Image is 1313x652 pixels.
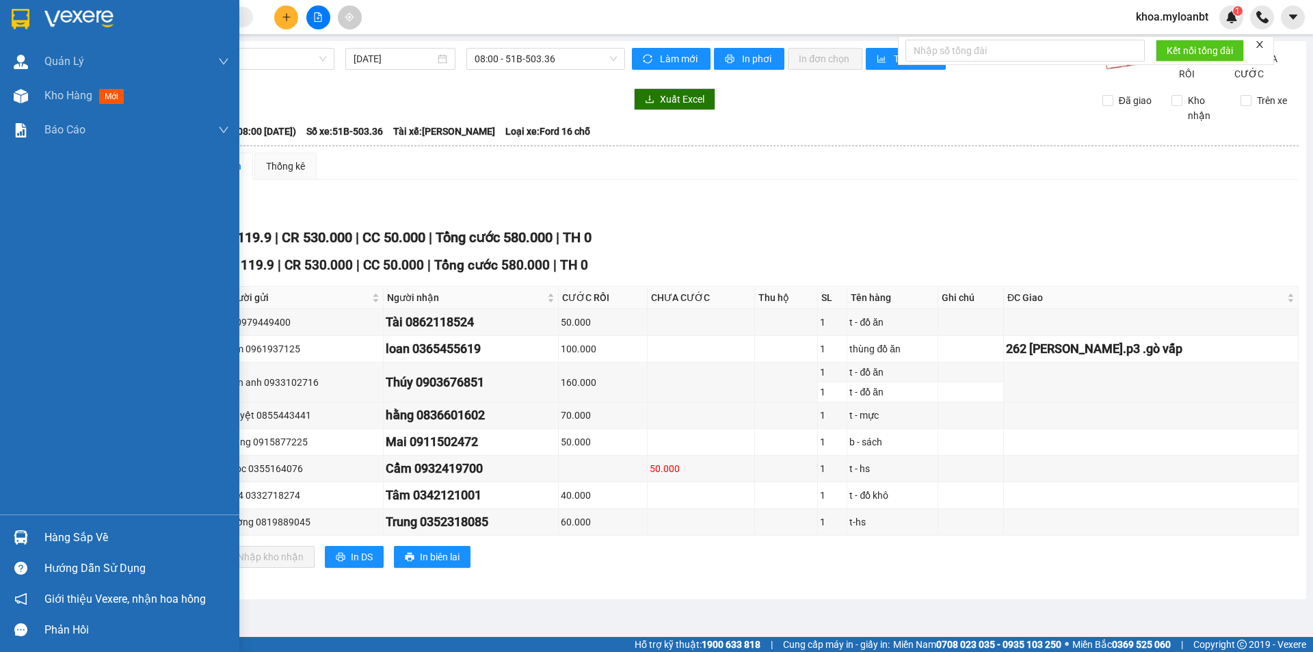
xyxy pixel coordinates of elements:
[742,51,773,66] span: In phơi
[938,287,1004,309] th: Ghi chú
[282,12,291,22] span: plus
[561,375,645,390] div: 160.000
[866,48,946,70] button: bar-chartThống kê
[306,5,330,29] button: file-add
[313,12,323,22] span: file-add
[559,287,648,309] th: CƯỚC RỒI
[650,461,753,476] div: 50.000
[282,229,352,246] span: CR 530.000
[14,89,28,103] img: warehouse-icon
[1125,8,1219,25] span: khoa.myloanbt
[1255,40,1264,49] span: close
[363,257,424,273] span: CC 50.000
[820,341,845,356] div: 1
[224,375,381,390] div: tuấn anh 0933102716
[725,54,737,65] span: printer
[386,512,555,532] div: Trung 0352318085
[44,121,85,138] span: Báo cáo
[634,88,715,110] button: downloadXuất Excel
[1156,40,1244,62] button: Kết nối tổng đài
[224,408,381,423] div: nguyệt 0855443441
[1007,290,1284,305] span: ĐC Giao
[345,12,354,22] span: aim
[387,290,544,305] span: Người nhận
[849,434,936,449] div: b - sách
[362,229,425,246] span: CC 50.000
[1181,637,1183,652] span: |
[44,53,84,70] span: Quản Lý
[224,488,381,503] div: chị 4 0332718274
[394,546,470,568] button: printerIn biên lai
[561,488,645,503] div: 40.000
[1287,11,1299,23] span: caret-down
[1256,11,1269,23] img: phone-icon
[702,639,760,650] strong: 1900 633 818
[1006,339,1296,358] div: 262 [PERSON_NAME].p3 .gò vấp
[224,434,381,449] div: nhung 0915877225
[201,257,274,273] span: Số KG 119.9
[224,514,381,530] div: Hường 0819889045
[44,527,229,548] div: Hàng sắp về
[44,620,229,640] div: Phản hồi
[429,229,432,246] span: |
[561,434,645,449] div: 50.000
[820,461,845,476] div: 1
[1072,637,1171,652] span: Miền Bắc
[475,49,617,69] span: 08:00 - 51B-503.36
[820,315,845,330] div: 1
[196,124,296,139] span: Chuyến: (08:00 [DATE])
[386,373,555,392] div: Thúy 0903676851
[14,530,28,545] img: warehouse-icon
[820,434,845,449] div: 1
[556,229,559,246] span: |
[905,40,1145,62] input: Nhập số tổng đài
[1065,642,1069,647] span: ⚪️
[820,514,845,530] div: 1
[354,51,435,66] input: 12/10/2025
[386,432,555,452] div: Mai 0911502472
[849,341,936,356] div: thùng đồ ăn
[1235,6,1240,16] span: 1
[936,639,1061,650] strong: 0708 023 035 - 0935 103 250
[893,637,1061,652] span: Miền Nam
[560,257,588,273] span: TH 0
[99,89,124,104] span: mới
[632,48,711,70] button: syncLàm mới
[356,257,360,273] span: |
[325,546,384,568] button: printerIn DS
[771,637,773,652] span: |
[1167,43,1233,58] span: Kết nối tổng đài
[224,341,381,356] div: Cam 0961937125
[427,257,431,273] span: |
[849,315,936,330] div: t - đồ ăn
[563,229,592,246] span: TH 0
[405,552,414,563] span: printer
[14,592,27,605] span: notification
[820,365,845,380] div: 1
[386,406,555,425] div: hằng 0836601602
[1112,639,1171,650] strong: 0369 525 060
[648,287,756,309] th: CHƯA CƯỚC
[820,488,845,503] div: 1
[877,54,888,65] span: bar-chart
[1225,11,1238,23] img: icon-new-feature
[818,287,848,309] th: SL
[224,315,381,330] div: Tú 0979449400
[12,9,29,29] img: logo-vxr
[849,514,936,530] div: t-hs
[1233,6,1243,16] sup: 1
[44,558,229,579] div: Hướng dẫn sử dụng
[275,229,278,246] span: |
[14,123,28,138] img: solution-icon
[278,257,281,273] span: |
[505,124,590,139] span: Loại xe: Ford 16 chỗ
[561,315,645,330] div: 50.000
[1113,93,1157,108] span: Đã giao
[274,5,298,29] button: plus
[386,339,555,358] div: loan 0365455619
[849,488,936,503] div: t - đồ khô
[849,408,936,423] div: t - mực
[553,257,557,273] span: |
[660,51,700,66] span: Làm mới
[386,313,555,332] div: Tài 0862118524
